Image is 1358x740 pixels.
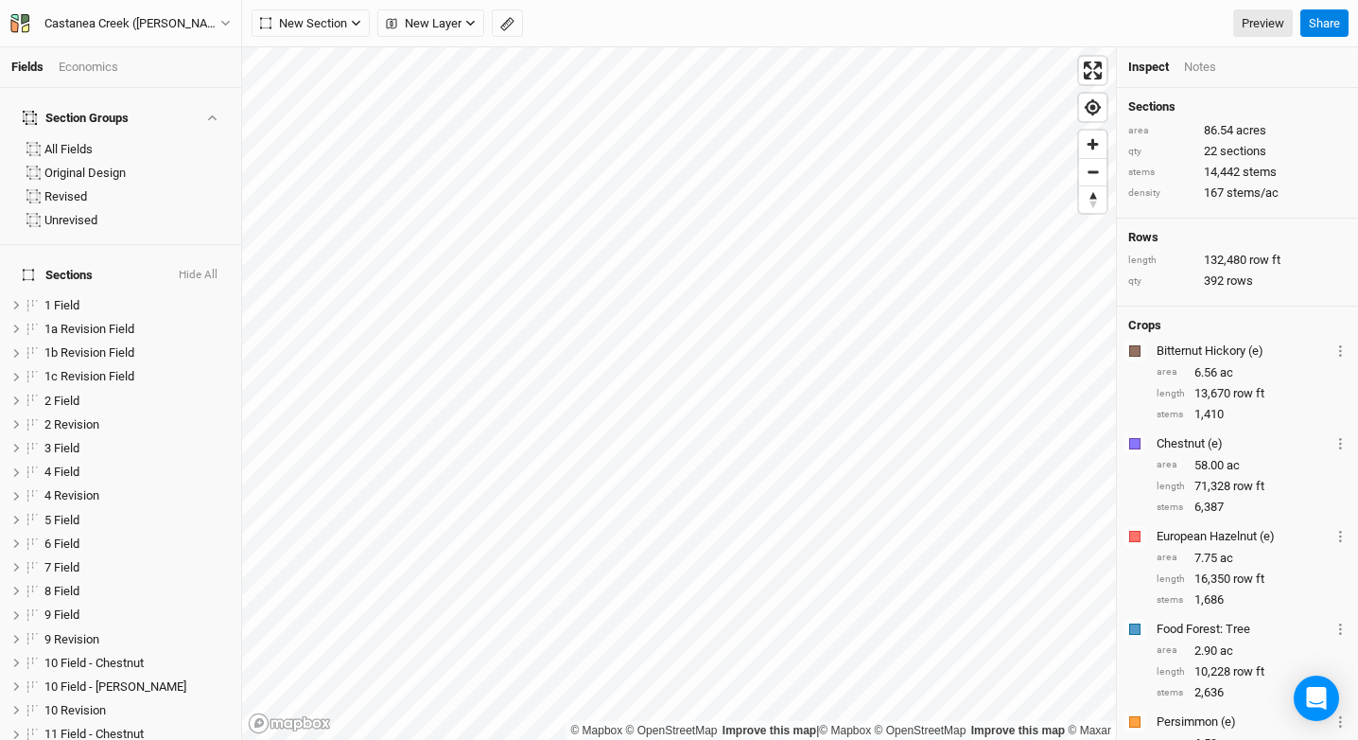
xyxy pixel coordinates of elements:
[1128,164,1347,181] div: 14,442
[1157,343,1331,360] div: Bitternut Hickory (e)
[1157,591,1347,608] div: 1,686
[44,584,79,598] span: 8 Field
[1233,663,1264,680] span: row ft
[875,724,966,737] a: OpenStreetMap
[59,59,118,76] div: Economics
[44,142,230,157] div: All Fields
[1157,458,1185,472] div: area
[44,584,230,599] div: 8 Field
[1157,643,1185,658] div: area
[1157,385,1347,402] div: 13,670
[1128,145,1194,159] div: qty
[1249,252,1280,269] span: row ft
[1243,164,1277,181] span: stems
[203,112,219,124] button: Show section groups
[1079,131,1106,158] button: Zoom in
[971,724,1065,737] a: Improve this map
[1157,550,1347,567] div: 7.75
[723,724,816,737] a: Improve this map
[1068,724,1111,737] a: Maxar
[626,724,718,737] a: OpenStreetMap
[1128,122,1347,139] div: 86.54
[248,713,331,734] a: Mapbox logo
[1079,57,1106,84] span: Enter fullscreen
[819,724,871,737] a: Mapbox
[1079,158,1106,185] button: Zoom out
[44,703,230,718] div: 10 Revision
[1128,274,1194,289] div: qty
[44,298,230,313] div: 1 Field
[1128,252,1347,269] div: 132,480
[1128,143,1347,160] div: 22
[1157,387,1185,401] div: length
[44,560,79,574] span: 7 Field
[1157,408,1185,422] div: stems
[44,679,186,694] span: 10 Field - [PERSON_NAME]
[44,608,230,623] div: 9 Field
[1157,663,1347,680] div: 10,228
[252,9,370,38] button: New Section
[44,608,79,622] span: 9 Field
[44,513,230,528] div: 5 Field
[1227,457,1240,474] span: ac
[11,60,44,74] a: Fields
[1157,551,1185,565] div: area
[1128,273,1347,290] div: 392
[44,166,230,181] div: Original Design
[1128,318,1161,333] h4: Crops
[1157,665,1185,679] div: length
[1157,480,1185,494] div: length
[1334,618,1347,640] button: Crop Usage
[260,14,347,33] span: New Section
[44,345,134,360] span: 1b Revision Field
[242,47,1116,740] canvas: Map
[1157,573,1185,587] div: length
[1157,435,1331,452] div: Chestnut (e)
[1233,571,1264,588] span: row ft
[1334,711,1347,732] button: Crop Usage
[1227,273,1253,290] span: rows
[1079,94,1106,121] button: Find my location
[44,441,230,456] div: 3 Field
[44,14,220,33] div: Castanea Creek (Schneider Rd)
[386,14,461,33] span: New Layer
[44,465,230,480] div: 4 Field
[1233,478,1264,495] span: row ft
[1128,99,1347,115] h4: Sections
[44,213,230,228] div: Unrevised
[1184,59,1216,76] div: Notes
[44,513,79,527] span: 5 Field
[1128,166,1194,180] div: stems
[9,13,232,34] button: Castanea Creek ([PERSON_NAME])
[44,417,99,432] span: 2 Revision
[1157,571,1347,588] div: 16,350
[1157,621,1331,638] div: Food Forest: Tree
[1079,186,1106,213] span: Reset bearing to north
[1157,593,1185,608] div: stems
[44,322,230,337] div: 1a Revision Field
[44,703,106,717] span: 10 Revision
[44,441,79,455] span: 3 Field
[1236,122,1266,139] span: acres
[44,394,230,409] div: 2 Field
[1128,124,1194,138] div: area
[44,560,230,575] div: 7 Field
[1157,406,1347,423] div: 1,410
[44,345,230,361] div: 1b Revision Field
[1334,340,1347,361] button: Crop Usage
[44,369,134,383] span: 1c Revision Field
[44,189,230,204] div: Revised
[492,9,523,38] button: Shortcut: M
[1128,254,1194,268] div: length
[44,465,79,479] span: 4 Field
[1227,185,1279,202] span: stems/ac
[1233,385,1264,402] span: row ft
[1157,643,1347,660] div: 2.90
[1157,364,1347,381] div: 6.56
[1334,525,1347,547] button: Crop Usage
[1220,643,1233,660] span: ac
[570,721,1111,740] div: |
[1220,143,1266,160] span: sections
[1334,432,1347,454] button: Crop Usage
